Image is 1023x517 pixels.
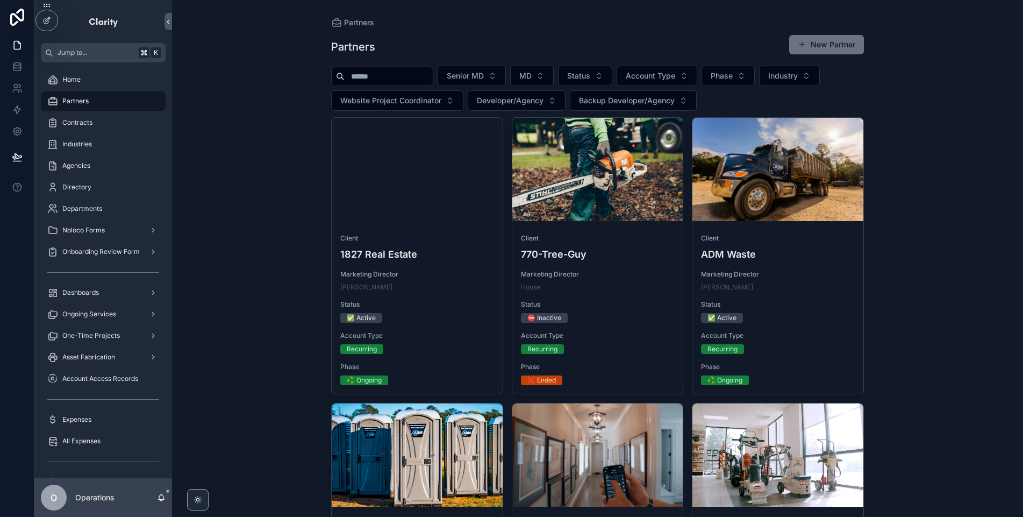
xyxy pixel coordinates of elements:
span: Marketing Director [701,270,855,279]
div: Recurring [707,344,738,354]
a: House [521,283,540,292]
button: Select Button [438,66,506,86]
a: One-Time Projects [41,326,166,345]
span: Senior MD [447,70,484,81]
div: ♻️ Ongoing [347,376,382,385]
span: Developer/Agency [477,95,543,106]
span: Account Type [701,331,855,340]
span: All Expenses [62,437,101,445]
span: Contracts [62,118,92,127]
span: O [51,491,57,504]
button: Select Button [331,90,463,111]
h1: Partners [331,39,375,54]
div: 1827.webp [332,118,503,221]
p: Operations [75,492,114,503]
span: Partners [62,97,89,105]
a: [PERSON_NAME] [340,283,392,292]
span: Marketing Director [340,270,494,279]
a: Asset Fabrication [41,348,166,367]
a: Agencies [41,156,166,175]
span: Onboarding Review Form [62,247,140,256]
a: ClientADM WasteMarketing Director[PERSON_NAME]Status✅ ActiveAccount TypeRecurringPhase♻️ Ongoing [692,117,864,394]
span: Jump to... [58,48,134,57]
a: [PERSON_NAME] [701,283,753,292]
span: Backup Developer/Agency [579,95,675,106]
a: Noloco Forms [41,221,166,240]
span: Status [567,70,590,81]
div: Recurring [527,344,557,354]
span: My Forms [62,478,93,486]
div: adm-Cropped.webp [692,118,863,221]
span: Marketing Director [521,270,675,279]
button: Select Button [617,66,697,86]
div: 770-Cropped.webp [512,118,683,221]
span: Client [340,234,494,243]
div: ⛔ Inactive [527,313,561,323]
span: Expenses [62,415,91,424]
div: ✅ Active [347,313,376,323]
span: Status [340,300,494,309]
a: Partners [41,91,166,111]
span: Phase [340,363,494,371]
a: Client1827 Real EstateMarketing Director[PERSON_NAME]Status✅ ActiveAccount TypeRecurringPhase♻️ O... [331,117,503,394]
span: Account Type [626,70,675,81]
button: Select Button [570,90,697,111]
h4: 770-Tree-Guy [521,247,675,261]
div: scrollable content [34,62,172,478]
img: App logo [88,13,119,30]
div: Aarons.webp [512,403,683,507]
span: Directory [62,183,91,192]
span: Asset Fabrication [62,353,115,362]
span: Noloco Forms [62,226,105,235]
span: Industry [768,70,798,81]
span: Status [521,300,675,309]
span: MD [519,70,532,81]
button: Select Button [759,66,820,86]
a: My Forms [41,472,166,492]
span: Home [62,75,81,84]
div: ❌ Ended [527,376,556,385]
a: Contracts [41,113,166,132]
span: Dashboards [62,288,99,297]
button: New Partner [789,35,864,54]
span: Status [701,300,855,309]
div: ✅ Active [707,313,736,323]
span: Ongoing Services [62,310,116,318]
a: Account Access Records [41,369,166,388]
button: Select Button [468,90,566,111]
a: Expenses [41,410,166,429]
a: Dashboards [41,283,166,302]
a: Home [41,70,166,89]
a: Departments [41,199,166,218]
span: One-Time Projects [62,331,120,340]
button: Select Button [702,66,755,86]
span: Account Access Records [62,374,138,383]
h4: ADM Waste [701,247,855,261]
div: Recurring [347,344,377,354]
a: Client770-Tree-GuyMarketing DirectorHouseStatus⛔ InactiveAccount TypeRecurringPhase❌ Ended [512,117,684,394]
span: Account Type [521,331,675,340]
button: Select Button [558,66,612,86]
a: Ongoing Services [41,304,166,324]
a: Industries [41,134,166,154]
div: ♻️ Ongoing [707,376,742,385]
a: Onboarding Review Form [41,242,166,261]
div: DSC05378-_1_.webp [332,403,503,507]
span: Phase [701,363,855,371]
a: Partners [331,17,374,28]
span: K [152,48,160,57]
h4: 1827 Real Estate [340,247,494,261]
span: Website Project Coordinator [340,95,441,106]
span: Industries [62,140,92,148]
span: Partners [344,17,374,28]
span: Agencies [62,161,90,170]
div: able-Cropped.webp [692,403,863,507]
span: Departments [62,204,102,213]
span: Client [701,234,855,243]
a: Directory [41,178,166,197]
a: All Expenses [41,431,166,451]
